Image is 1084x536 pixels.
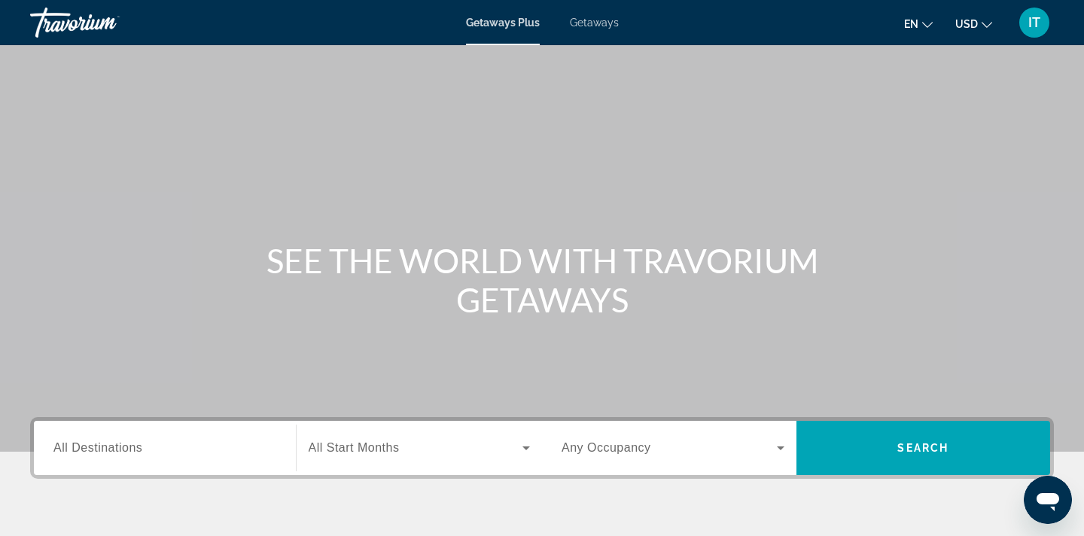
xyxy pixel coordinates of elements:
[1015,7,1054,38] button: User Menu
[30,3,181,42] a: Travorium
[466,17,540,29] a: Getaways Plus
[904,18,918,30] span: en
[897,442,948,454] span: Search
[904,13,933,35] button: Change language
[562,441,651,454] span: Any Occupancy
[955,13,992,35] button: Change currency
[260,241,824,319] h1: SEE THE WORLD WITH TRAVORIUM GETAWAYS
[955,18,978,30] span: USD
[34,421,1050,475] div: Search widget
[53,440,276,458] input: Select destination
[1028,15,1040,30] span: IT
[309,441,400,454] span: All Start Months
[1024,476,1072,524] iframe: Кнопка запуска окна обмена сообщениями
[570,17,619,29] a: Getaways
[796,421,1051,475] button: Search
[53,441,142,454] span: All Destinations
